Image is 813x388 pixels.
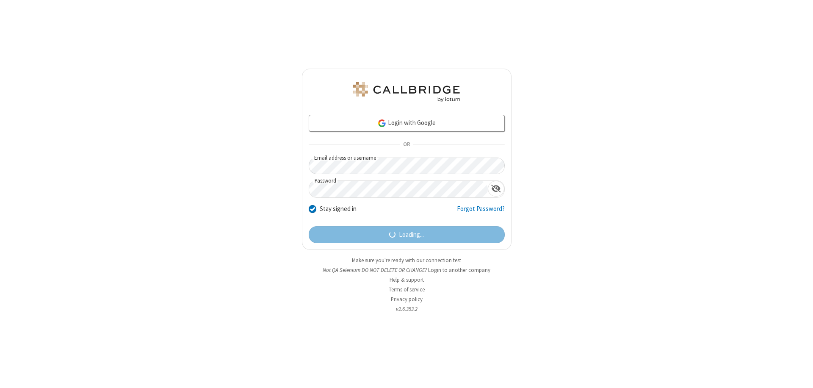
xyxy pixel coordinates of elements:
a: Privacy policy [391,296,423,303]
a: Forgot Password? [457,204,505,220]
span: Loading... [399,230,424,240]
iframe: Chat [792,366,807,382]
input: Email address or username [309,158,505,174]
button: Login to another company [428,266,490,274]
li: Not QA Selenium DO NOT DELETE OR CHANGE? [302,266,512,274]
label: Stay signed in [320,204,357,214]
input: Password [309,181,488,197]
button: Loading... [309,226,505,243]
a: Help & support [390,276,424,283]
li: v2.6.353.2 [302,305,512,313]
a: Terms of service [389,286,425,293]
a: Login with Google [309,115,505,132]
img: google-icon.png [377,119,387,128]
span: OR [400,139,413,151]
img: QA Selenium DO NOT DELETE OR CHANGE [351,82,462,102]
div: Show password [488,181,504,197]
a: Make sure you're ready with our connection test [352,257,461,264]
